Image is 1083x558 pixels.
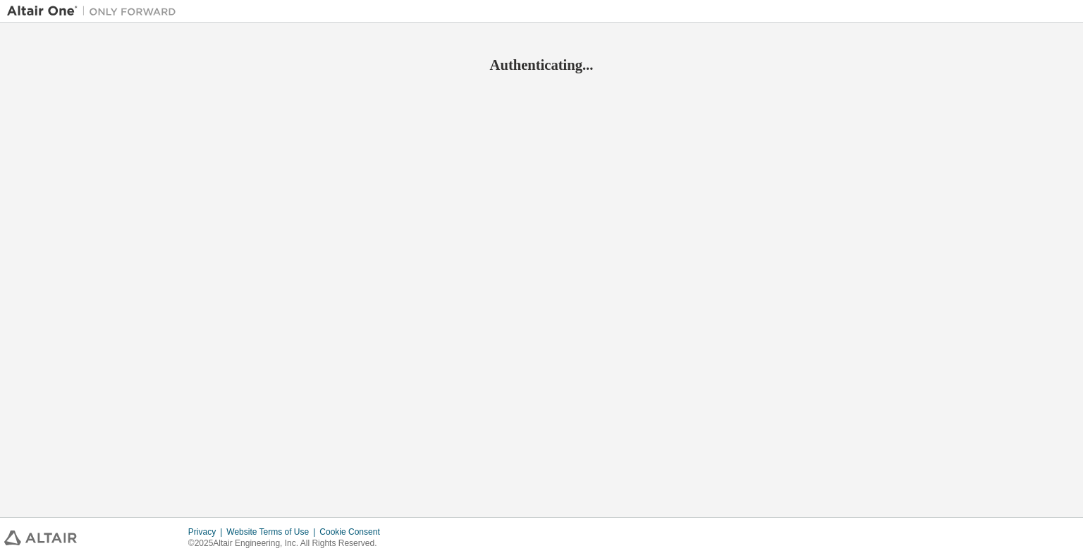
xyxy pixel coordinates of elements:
div: Cookie Consent [319,526,388,538]
div: Website Terms of Use [226,526,319,538]
div: Privacy [188,526,226,538]
img: altair_logo.svg [4,530,77,545]
p: © 2025 Altair Engineering, Inc. All Rights Reserved. [188,538,388,550]
img: Altair One [7,4,183,18]
h2: Authenticating... [7,56,1076,74]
